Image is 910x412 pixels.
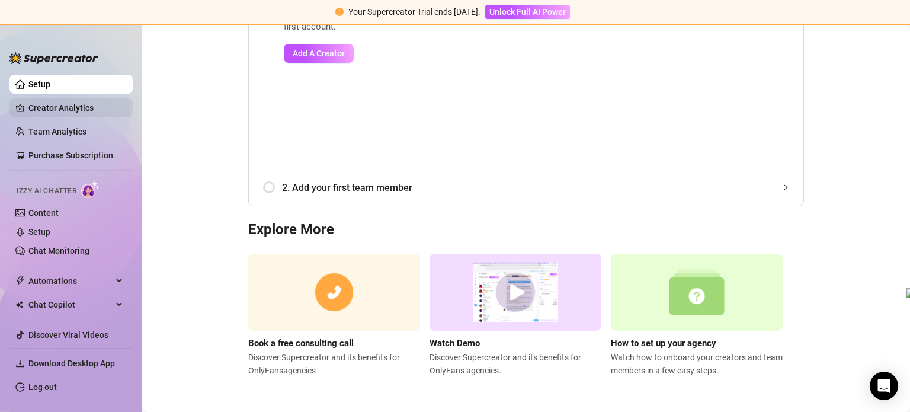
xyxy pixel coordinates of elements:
span: Watch how to onboard your creators and team members in a few easy steps. [611,351,783,377]
span: thunderbolt [15,276,25,286]
span: Izzy AI Chatter [17,186,76,197]
img: consulting call [248,254,420,331]
span: Chat Copilot [28,295,113,314]
a: Creator Analytics [28,98,123,117]
a: How to set up your agencyWatch how to onboard your creators and team members in a few easy steps. [611,254,783,377]
h3: Explore More [248,221,804,239]
a: Unlock Full AI Power [485,7,570,17]
a: Book a free consulting callDiscover Supercreator and its benefits for OnlyFansagencies [248,254,420,377]
a: Purchase Subscription [28,146,123,165]
a: Watch DemoDiscover Supercreator and its benefits for OnlyFans agencies. [430,254,601,377]
a: Content [28,208,59,218]
strong: How to set up your agency [611,338,716,349]
div: Open Intercom Messenger [870,372,898,400]
span: Discover Supercreator and its benefits for OnlyFans agencies. [430,351,601,377]
span: Your Supercreator Trial ends [DATE]. [348,7,480,17]
a: Chat Monitoring [28,246,89,255]
span: Download Desktop App [28,359,115,368]
a: Team Analytics [28,127,86,136]
strong: Watch Demo [430,338,480,349]
a: Setup [28,79,50,89]
img: Chat Copilot [15,301,23,309]
span: collapsed [782,184,789,191]
span: exclamation-circle [335,8,344,16]
strong: Book a free consulting call [248,338,354,349]
span: Unlock Full AI Power [489,7,566,17]
button: Unlock Full AI Power [485,5,570,19]
span: download [15,359,25,368]
a: Add A Creator [284,44,523,63]
span: Discover Supercreator and its benefits for OnlyFans agencies [248,351,420,377]
iframe: Add Creators [552,7,789,158]
img: AI Chatter [81,181,100,198]
img: supercreator demo [430,254,601,331]
img: setup agency guide [611,254,783,331]
a: Discover Viral Videos [28,330,108,340]
span: Add A Creator [293,49,345,58]
span: 2. Add your first team member [282,180,789,195]
div: 2. Add your first team member [263,173,789,202]
button: Add A Creator [284,44,354,63]
span: Automations [28,272,113,290]
a: Log out [28,382,57,392]
a: Setup [28,227,50,237]
img: logo-BBDzfeDw.svg [9,52,98,64]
